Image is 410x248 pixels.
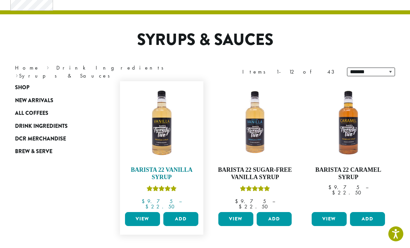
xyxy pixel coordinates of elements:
[218,212,253,226] a: View
[235,198,241,205] span: $
[328,184,359,191] bdi: 9.75
[240,185,270,195] div: Rated 5.00 out of 5
[242,68,337,76] div: Items 1-12 of 43
[15,97,53,105] span: New Arrivals
[350,212,385,226] button: Add
[257,212,292,226] button: Add
[332,189,364,196] bdi: 22.50
[123,166,200,181] h4: Barista 22 Vanilla Syrup
[217,166,293,181] h4: Barista 22 Sugar-Free Vanilla Syrup
[123,85,200,209] a: Barista 22 Vanilla SyrupRated 5.00 out of 5
[239,203,271,210] bdi: 22.50
[217,85,293,209] a: Barista 22 Sugar-Free Vanilla SyrupRated 5.00 out of 5
[15,84,29,92] span: Shop
[328,184,334,191] span: $
[163,212,198,226] button: Add
[56,64,168,71] a: Drink Ingredients
[312,212,347,226] a: View
[15,64,195,80] nav: Breadcrumb
[142,198,173,205] bdi: 9.75
[15,64,40,71] a: Home
[217,85,293,161] img: SF-VANILLA-300x300.png
[15,147,52,156] span: Brew & Serve
[272,198,275,205] span: –
[145,203,151,210] span: $
[15,135,66,143] span: DCR Merchandise
[15,122,68,130] span: Drink Ingredients
[15,94,95,107] a: New Arrivals
[239,203,244,210] span: $
[123,85,200,161] img: VANILLA-300x300.png
[310,85,387,209] a: Barista 22 Caramel Syrup
[366,184,368,191] span: –
[310,166,387,181] h4: Barista 22 Caramel Syrup
[15,132,95,145] a: DCR Merchandise
[235,198,266,205] bdi: 9.75
[15,81,95,94] a: Shop
[15,145,95,158] a: Brew & Serve
[125,212,160,226] a: View
[47,62,49,72] span: ›
[15,109,48,118] span: All Coffees
[10,30,400,50] h1: Syrups & Sauces
[147,185,177,195] div: Rated 5.00 out of 5
[15,107,95,120] a: All Coffees
[15,120,95,132] a: Drink Ingredients
[145,203,178,210] bdi: 22.50
[16,70,18,80] span: ›
[310,85,387,161] img: CARAMEL-1-300x300.png
[179,198,182,205] span: –
[142,198,147,205] span: $
[332,189,338,196] span: $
